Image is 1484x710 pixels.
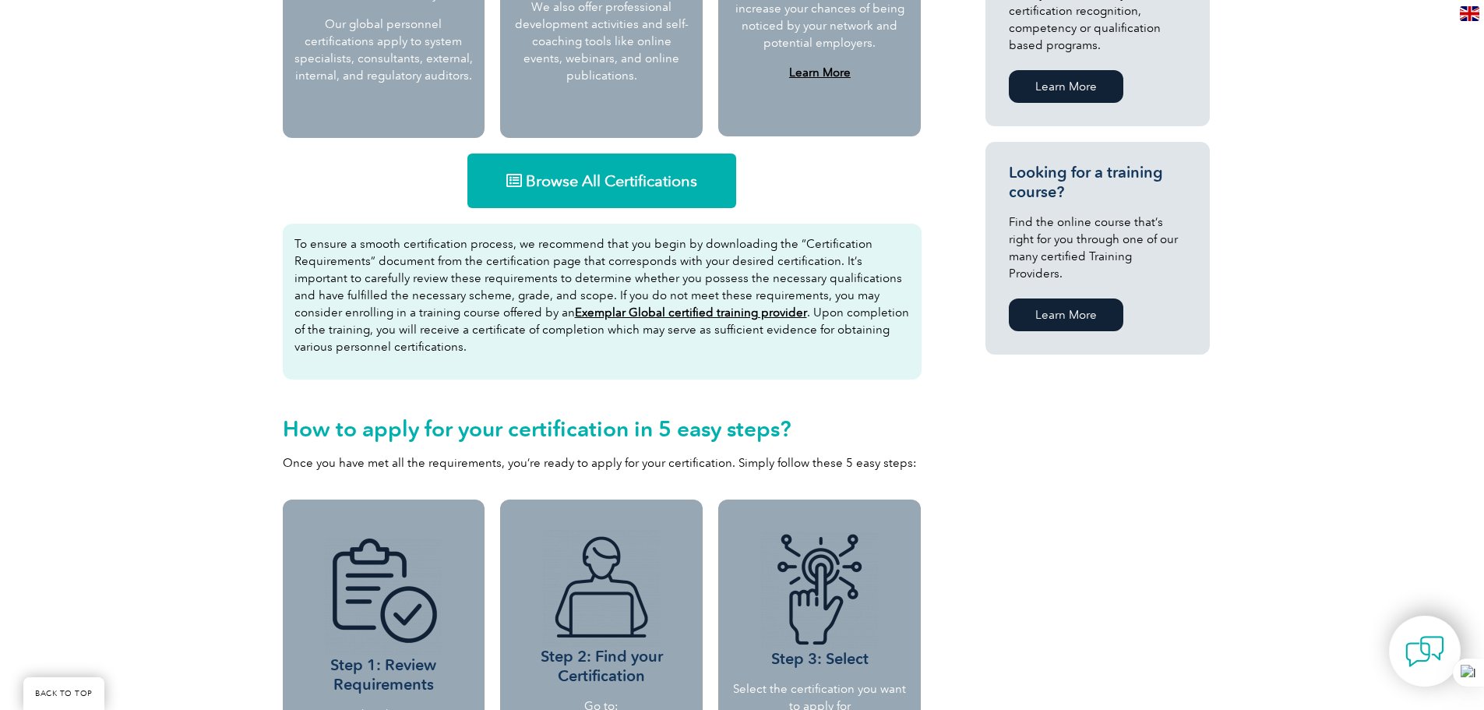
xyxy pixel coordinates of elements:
[509,530,693,686] h3: Step 2: Find your Certification
[1009,70,1123,103] a: Learn More
[1460,6,1479,21] img: en
[294,16,474,84] p: Our global personnel certifications apply to system specialists, consultants, external, internal,...
[283,416,922,441] h2: How to apply for your certification in 5 easy steps?
[730,532,909,669] h3: Step 3: Select
[294,235,910,355] p: To ensure a smooth certification process, we recommend that you begin by downloading the “Certifi...
[1009,163,1186,202] h3: Looking for a training course?
[23,677,104,710] a: BACK TO TOP
[1009,214,1186,282] p: Find the online course that’s right for you through one of our many certified Training Providers.
[301,539,467,694] h3: Step 1: Review Requirements
[283,454,922,472] p: Once you have met all the requirements, you’re ready to apply for your certification. Simply foll...
[526,173,697,189] span: Browse All Certifications
[1405,632,1444,671] img: contact-chat.png
[467,154,736,208] a: Browse All Certifications
[575,306,807,320] a: Exemplar Global certified training provider
[789,65,851,79] a: Learn More
[1009,298,1123,331] a: Learn More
